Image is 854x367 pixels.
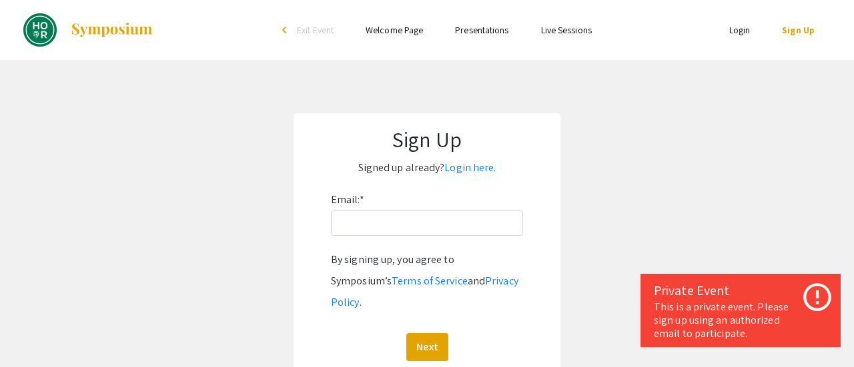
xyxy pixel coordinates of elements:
[654,300,827,340] div: This is a private event. Please sign up using an authorized email to participate.
[406,333,448,361] button: Next
[307,157,547,179] p: Signed up already?
[455,24,508,36] a: Presentations
[23,13,57,47] img: DREAMS Spring 2025
[782,24,815,36] a: Sign Up
[282,26,290,34] div: arrow_back_ios
[366,24,423,36] a: Welcome Page
[70,22,153,38] img: Symposium by ForagerOne
[307,127,547,152] h1: Sign Up
[392,274,468,288] a: Terms of Service
[331,274,518,309] a: Privacy Policy
[331,249,523,313] div: By signing up, you agree to Symposium’s and .
[23,13,153,47] a: DREAMS Spring 2025
[729,24,751,36] a: Login
[297,24,334,36] span: Exit Event
[541,24,592,36] a: Live Sessions
[654,280,827,300] div: Private Event
[331,189,364,210] label: Email:
[444,161,496,175] a: Login here.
